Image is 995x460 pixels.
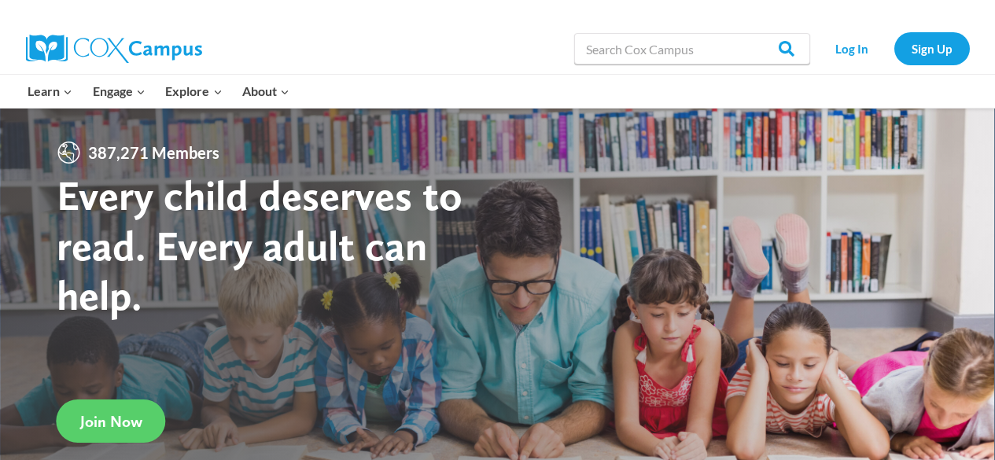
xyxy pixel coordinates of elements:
span: Explore [165,81,222,101]
span: Join Now [80,412,142,431]
input: Search Cox Campus [574,33,810,64]
nav: Secondary Navigation [818,32,970,64]
img: Cox Campus [26,35,202,63]
strong: Every child deserves to read. Every adult can help. [57,170,462,320]
span: Learn [28,81,72,101]
span: 387,271 Members [82,140,226,165]
a: Sign Up [894,32,970,64]
a: Log In [818,32,886,64]
nav: Primary Navigation [18,75,300,108]
a: Join Now [57,399,166,443]
span: About [242,81,289,101]
span: Engage [93,81,146,101]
